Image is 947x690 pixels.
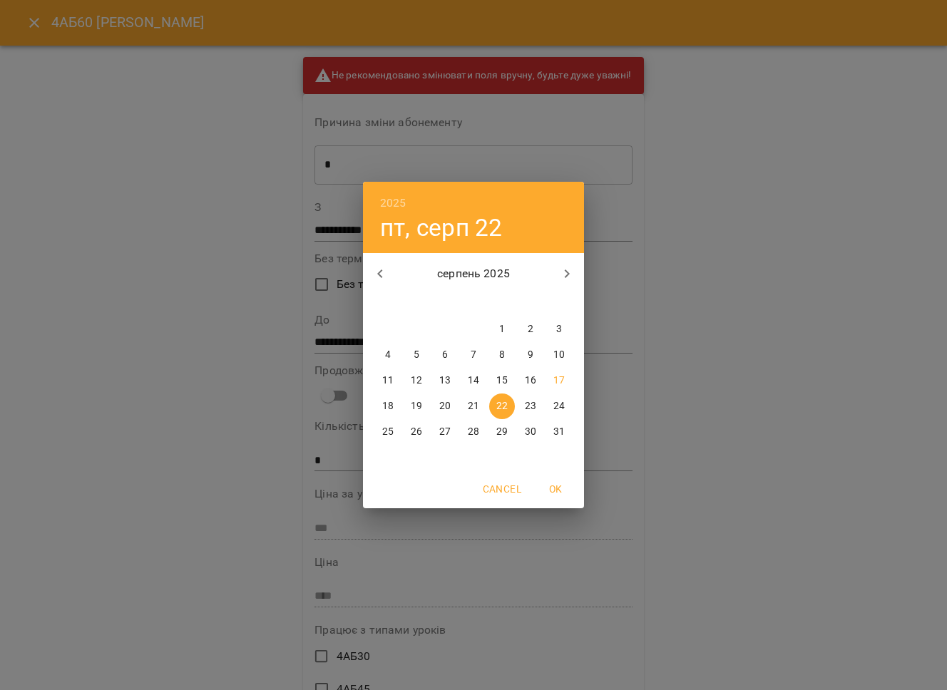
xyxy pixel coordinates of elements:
p: 19 [411,399,422,413]
button: 20 [432,393,458,419]
span: пт [489,295,515,309]
p: 24 [553,399,565,413]
p: 17 [553,374,565,388]
button: 27 [432,419,458,445]
p: 11 [382,374,394,388]
button: 29 [489,419,515,445]
p: 28 [468,425,479,439]
p: 25 [382,425,394,439]
button: 24 [546,393,572,419]
button: Cancel [477,476,527,502]
p: 3 [556,322,562,336]
span: ср [432,295,458,309]
p: 30 [525,425,536,439]
button: 10 [546,342,572,368]
button: 3 [546,316,572,342]
button: 11 [375,368,401,393]
button: 1 [489,316,515,342]
p: 27 [439,425,451,439]
button: 5 [404,342,429,368]
button: 21 [461,393,486,419]
button: 4 [375,342,401,368]
p: 10 [553,348,565,362]
button: 22 [489,393,515,419]
button: 19 [404,393,429,419]
p: 5 [414,348,419,362]
button: пт, серп 22 [380,213,503,242]
p: 14 [468,374,479,388]
button: 7 [461,342,486,368]
button: 26 [404,419,429,445]
p: 31 [553,425,565,439]
p: 8 [499,348,505,362]
button: 9 [518,342,543,368]
button: 15 [489,368,515,393]
button: 18 [375,393,401,419]
span: пн [375,295,401,309]
button: 17 [546,368,572,393]
span: чт [461,295,486,309]
p: 7 [471,348,476,362]
p: серпень 2025 [397,265,551,282]
span: Cancel [483,480,521,498]
p: 15 [496,374,508,388]
button: 12 [404,368,429,393]
button: 6 [432,342,458,368]
button: 16 [518,368,543,393]
p: 18 [382,399,394,413]
p: 13 [439,374,451,388]
button: 8 [489,342,515,368]
button: 30 [518,419,543,445]
p: 21 [468,399,479,413]
p: 29 [496,425,508,439]
button: 31 [546,419,572,445]
span: нд [546,295,572,309]
button: 23 [518,393,543,419]
p: 4 [385,348,391,362]
span: вт [404,295,429,309]
button: 13 [432,368,458,393]
p: 20 [439,399,451,413]
button: 25 [375,419,401,445]
button: 2 [518,316,543,342]
button: 28 [461,419,486,445]
p: 23 [525,399,536,413]
p: 12 [411,374,422,388]
p: 22 [496,399,508,413]
p: 6 [442,348,448,362]
p: 16 [525,374,536,388]
span: OK [538,480,573,498]
button: 14 [461,368,486,393]
p: 1 [499,322,505,336]
p: 26 [411,425,422,439]
span: сб [518,295,543,309]
p: 9 [528,348,533,362]
button: OK [533,476,578,502]
button: 2025 [380,193,406,213]
p: 2 [528,322,533,336]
